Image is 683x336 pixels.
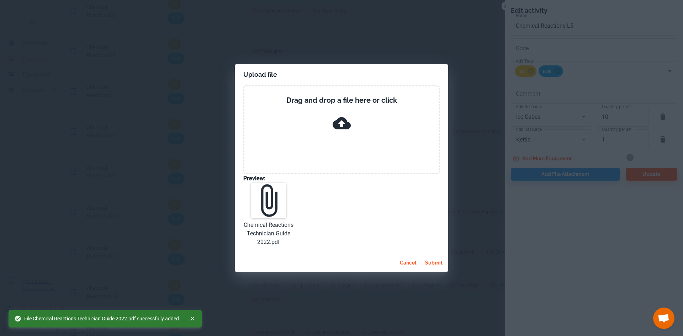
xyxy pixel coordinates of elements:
button: submit [422,256,445,269]
h2: Upload file [235,64,448,85]
p: Chemical Reactions Technician Guide 2022.pdf [243,221,293,246]
button: Close [186,312,199,325]
button: cancel [397,256,419,269]
span: File Chemical Reactions Technician Guide 2022.pdf successfully added. [14,315,180,322]
p: Drag and drop a file here or click [244,95,439,106]
a: Open chat [653,308,674,329]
